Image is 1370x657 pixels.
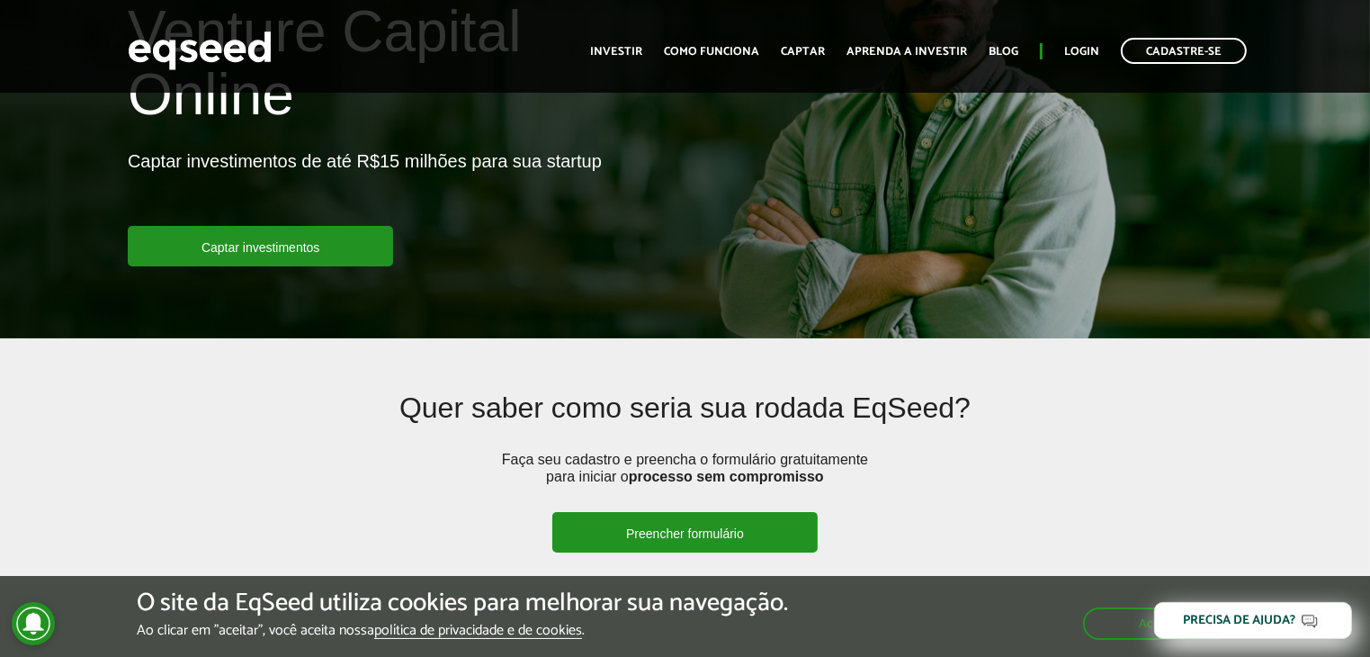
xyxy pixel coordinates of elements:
[496,451,873,512] p: Faça seu cadastro e preencha o formulário gratuitamente para iniciar o
[374,624,582,639] a: política de privacidade e de cookies
[1064,46,1099,58] a: Login
[989,46,1018,58] a: Blog
[629,469,824,484] strong: processo sem compromisso
[1121,38,1247,64] a: Cadastre-se
[242,392,1128,451] h2: Quer saber como seria sua rodada EqSeed?
[128,150,602,226] p: Captar investimentos de até R$15 milhões para sua startup
[128,226,394,266] a: Captar investimentos
[781,46,825,58] a: Captar
[137,589,788,617] h5: O site da EqSeed utiliza cookies para melhorar sua navegação.
[590,46,642,58] a: Investir
[128,27,272,75] img: EqSeed
[1083,607,1233,640] button: Aceitar
[664,46,759,58] a: Como funciona
[137,622,788,639] p: Ao clicar em "aceitar", você aceita nossa .
[552,512,818,553] a: Preencher formulário
[846,46,967,58] a: Aprenda a investir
